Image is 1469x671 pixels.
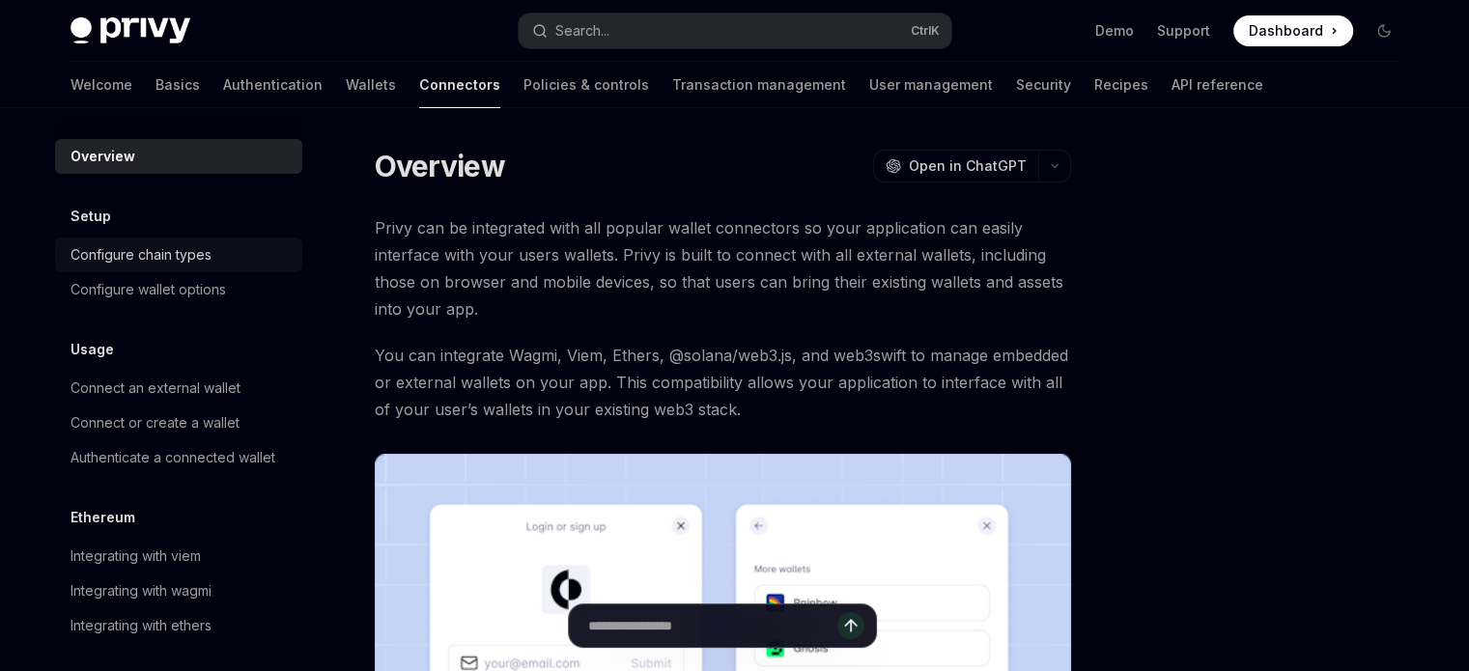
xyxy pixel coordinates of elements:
a: Transaction management [672,62,846,108]
a: Policies & controls [523,62,649,108]
h5: Setup [71,205,111,228]
h1: Overview [375,149,505,183]
div: Connect or create a wallet [71,411,240,434]
img: dark logo [71,17,190,44]
a: Basics [155,62,200,108]
button: Send message [837,612,864,639]
a: Connect an external wallet [55,371,302,405]
a: Configure chain types [55,238,302,272]
a: Wallets [346,62,396,108]
h5: Ethereum [71,506,135,529]
div: Authenticate a connected wallet [71,446,275,469]
span: You can integrate Wagmi, Viem, Ethers, @solana/web3.js, and web3swift to manage embedded or exter... [375,342,1071,423]
a: Integrating with wagmi [55,573,302,608]
a: Integrating with viem [55,539,302,573]
div: Integrating with wagmi [71,579,212,602]
button: Open search [519,14,951,48]
a: Welcome [71,62,132,108]
a: Dashboard [1233,15,1353,46]
input: Ask a question... [588,604,837,647]
div: Connect an external wallet [71,377,240,400]
div: Configure chain types [71,243,212,266]
div: Integrating with ethers [71,614,212,637]
a: Support [1157,21,1210,41]
a: Connect or create a wallet [55,405,302,440]
span: Privy can be integrated with all popular wallet connectors so your application can easily interfa... [375,214,1071,322]
a: Overview [55,139,302,174]
a: Recipes [1094,62,1148,108]
a: Authentication [223,62,323,108]
button: Open in ChatGPT [873,150,1038,182]
a: Security [1016,62,1071,108]
button: Toggle dark mode [1369,15,1399,46]
a: Demo [1095,21,1134,41]
a: Configure wallet options [55,272,302,307]
a: Connectors [419,62,500,108]
div: Overview [71,145,135,168]
div: Integrating with viem [71,545,201,568]
div: Configure wallet options [71,278,226,301]
a: Authenticate a connected wallet [55,440,302,475]
h5: Usage [71,338,114,361]
a: API reference [1172,62,1263,108]
span: Open in ChatGPT [909,156,1027,176]
div: Search... [555,19,609,42]
span: Dashboard [1249,21,1323,41]
span: Ctrl K [911,23,940,39]
a: User management [869,62,993,108]
a: Integrating with ethers [55,608,302,643]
